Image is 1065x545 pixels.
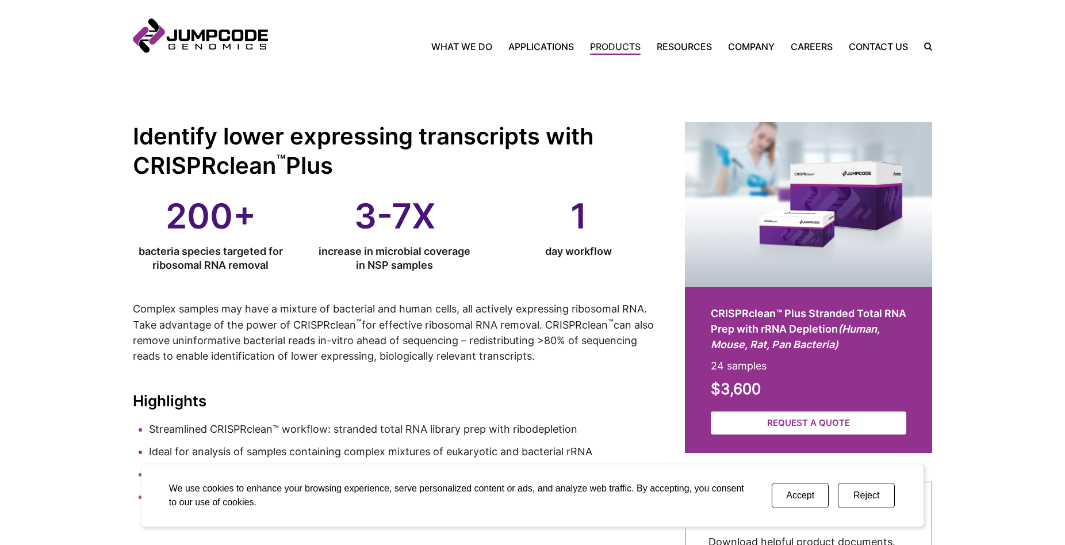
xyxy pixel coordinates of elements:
[711,323,880,350] em: (Human, Mouse, Rat, Pan Bacteria)
[711,306,906,352] h2: CRISPRclean™ Plus Stranded Total RNA Prep with rRNA Depletion
[133,245,288,272] data-callout-description: bacteria species targeted for ribosomal RNA removal
[841,40,916,54] a: Contact Us
[133,199,288,233] data-callout-value: 200+
[720,40,783,54] a: Company
[711,411,906,435] a: Request a Quote
[356,318,362,327] sup: ™
[169,483,744,507] span: We use cookies to enhance your browsing experience, serve personalized content or ads, and analyz...
[317,245,472,272] data-callout-description: increase in microbial coverage in NSP samples
[268,40,916,54] nav: Primary Navigation
[501,245,656,258] data-callout-description: day workflow
[501,199,656,233] data-callout-value: 1
[500,40,582,54] a: Applications
[317,199,472,233] data-callout-value: 3-7X
[916,43,932,51] label: Search the site.
[772,483,829,508] button: Accept
[276,151,286,169] sup: ™
[711,380,761,398] strong: $3,600
[608,318,614,327] sup: ™
[711,358,906,374] p: 24 samples
[133,301,656,364] p: Complex samples may have a mixture of bacterial and human cells, all actively expressing ribosoma...
[133,122,656,180] h2: Identify lower expressing transcripts with CRISPRclean Plus
[582,40,649,54] a: Products
[133,392,656,410] h2: Highlights
[149,421,656,437] li: Streamlined CRISPRclean™ workflow: stranded total RNA library prep with ribodepletion
[649,40,720,54] a: Resources
[783,40,841,54] a: Careers
[431,40,500,54] a: What We Do
[838,483,895,508] button: Reject
[149,444,656,459] li: Ideal for analysis of samples containing complex mixtures of eukaryotic and bacterial rRNA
